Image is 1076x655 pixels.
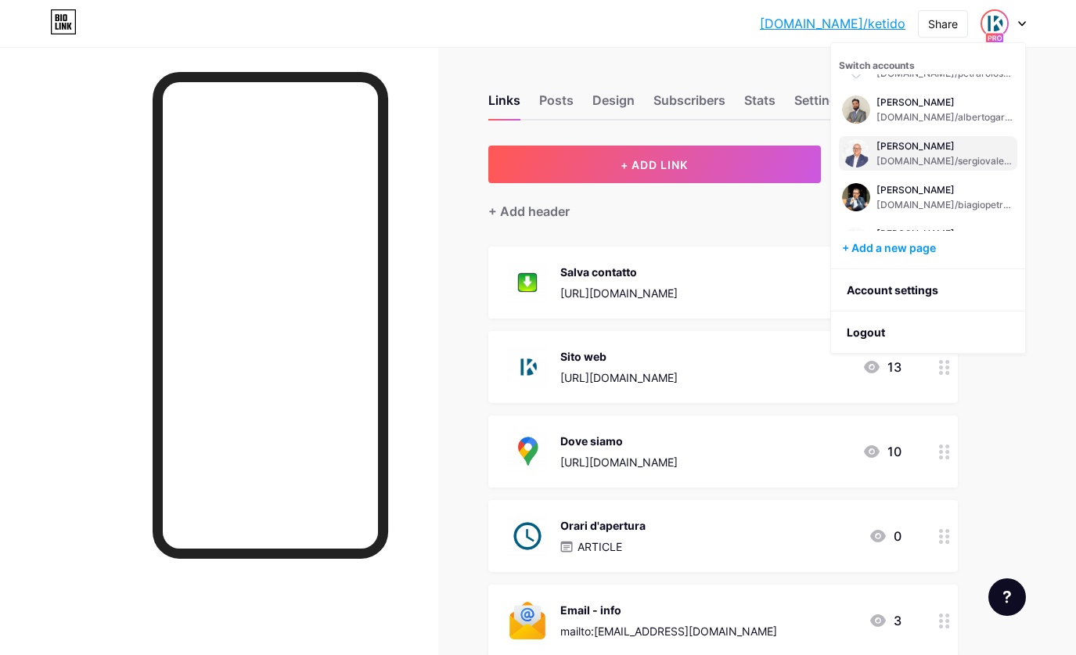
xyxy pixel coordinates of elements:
div: [DOMAIN_NAME]/albertogarbetta [876,111,1014,124]
div: Settings [794,91,844,119]
img: ketido [982,11,1007,36]
div: Orari d'apertura [560,517,646,534]
div: Posts [539,91,574,119]
div: [URL][DOMAIN_NAME] [560,369,678,386]
div: Links [488,91,520,119]
div: mailto:[EMAIL_ADDRESS][DOMAIN_NAME] [560,623,777,639]
img: ketido [842,139,870,167]
div: Subscribers [653,91,725,119]
span: Switch accounts [839,59,915,71]
img: Dove siamo [507,431,548,472]
a: [DOMAIN_NAME]/ketido [760,14,905,33]
div: [PERSON_NAME] [876,96,1014,109]
div: + Add a new page [842,240,1017,256]
p: ARTICLE [578,538,622,555]
div: Stats [744,91,776,119]
div: Email - info [560,602,777,618]
div: 0 [869,527,901,545]
div: [URL][DOMAIN_NAME] [560,285,678,301]
div: + Add header [488,202,570,221]
div: [DOMAIN_NAME]/sergiovalente [876,155,1014,167]
div: 3 [869,611,901,630]
div: [PERSON_NAME] [876,184,1014,196]
img: Salva contatto [507,262,548,303]
img: Email - info [507,600,548,641]
img: Orari d'apertura [507,516,548,556]
img: ketido [842,183,870,211]
div: [PERSON_NAME] [876,140,1014,153]
div: Dove siamo [560,433,678,449]
img: Sito web [507,347,548,387]
img: ketido [842,227,870,255]
div: Share [928,16,958,32]
div: Design [592,91,635,119]
button: + ADD LINK [488,146,821,183]
div: [PERSON_NAME] [876,228,1014,240]
div: [DOMAIN_NAME]/biagiopetrarolo [876,199,1014,211]
li: Logout [831,311,1025,354]
a: Account settings [831,269,1025,311]
div: Sito web [560,348,678,365]
div: 13 [862,358,901,376]
div: 10 [862,442,901,461]
img: ketido [842,95,870,124]
div: Salva contatto [560,264,678,280]
div: [URL][DOMAIN_NAME] [560,454,678,470]
span: + ADD LINK [621,158,688,171]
